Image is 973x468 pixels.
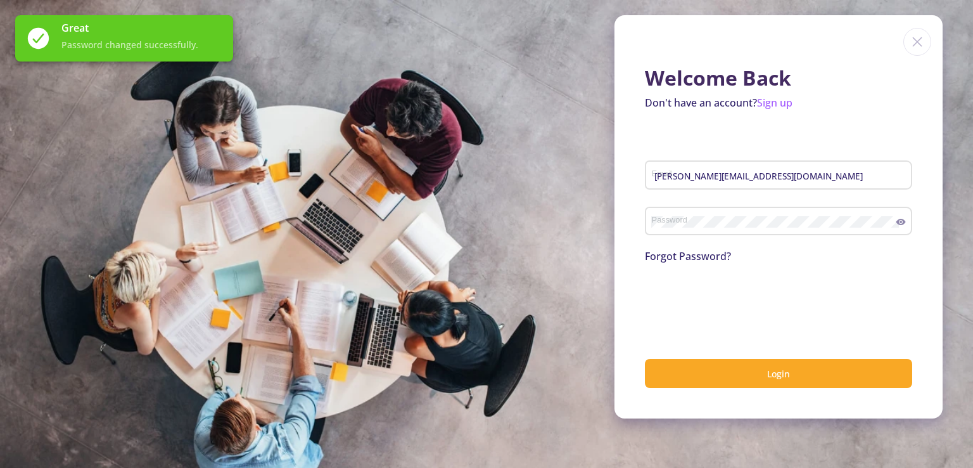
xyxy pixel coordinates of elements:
[645,249,731,263] a: Forgot Password?
[645,279,837,328] iframe: reCAPTCHA
[757,96,792,110] a: Sign up
[645,95,912,110] p: Don't have an account?
[645,359,912,389] button: Login
[61,38,223,51] span: Password changed successfully.
[645,66,912,90] h1: Welcome Back
[903,28,931,56] img: close icon
[61,20,223,36] span: Great
[767,368,790,380] span: Login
